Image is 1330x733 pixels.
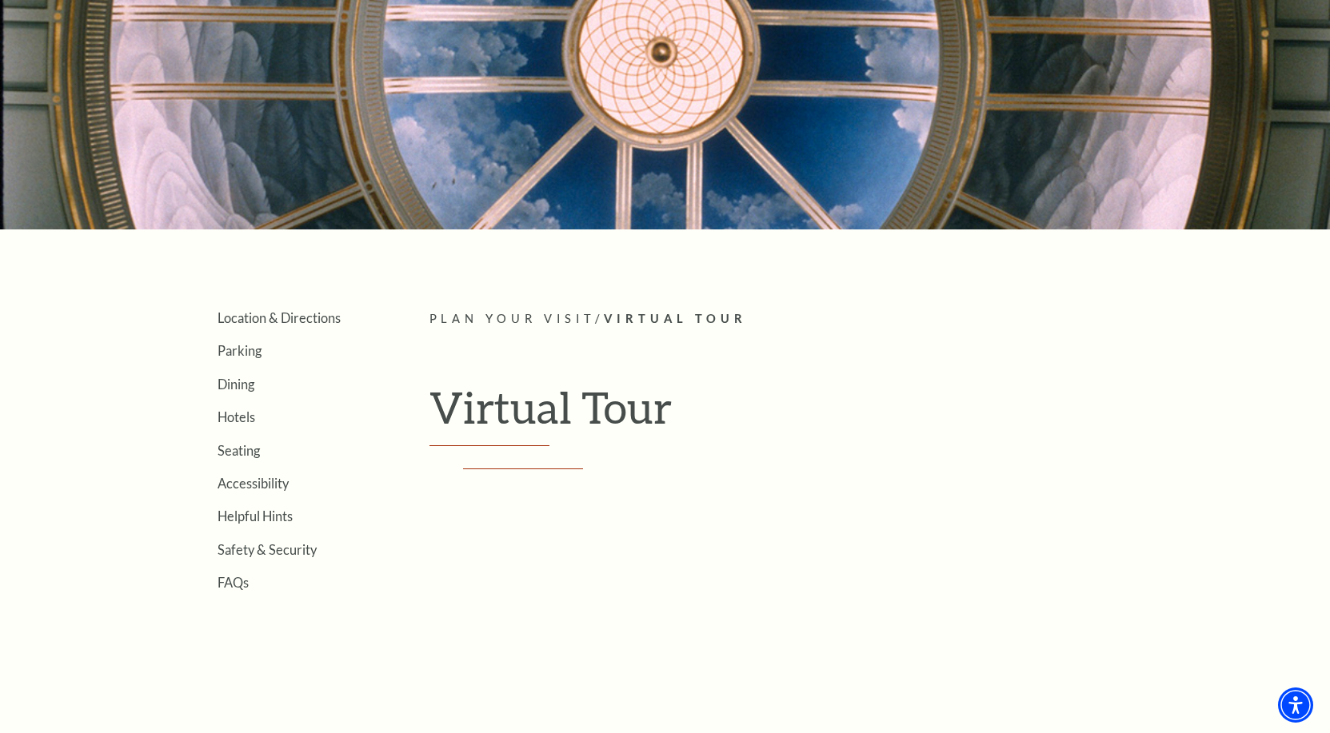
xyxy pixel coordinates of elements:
span: Plan Your Visit [429,312,596,325]
a: Dining [218,376,254,392]
a: Location & Directions [218,310,341,325]
a: Parking [218,343,262,358]
a: Accessibility [218,476,289,491]
a: Seating [218,443,260,458]
p: / [429,309,1161,329]
a: Safety & Security [218,542,317,557]
a: FAQs [218,575,249,590]
a: Hotels [218,409,255,424]
div: Accessibility Menu [1278,687,1313,723]
a: Helpful Hints [218,508,293,524]
span: Virtual Tour [604,312,747,325]
h1: Virtual Tour [429,381,1161,447]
